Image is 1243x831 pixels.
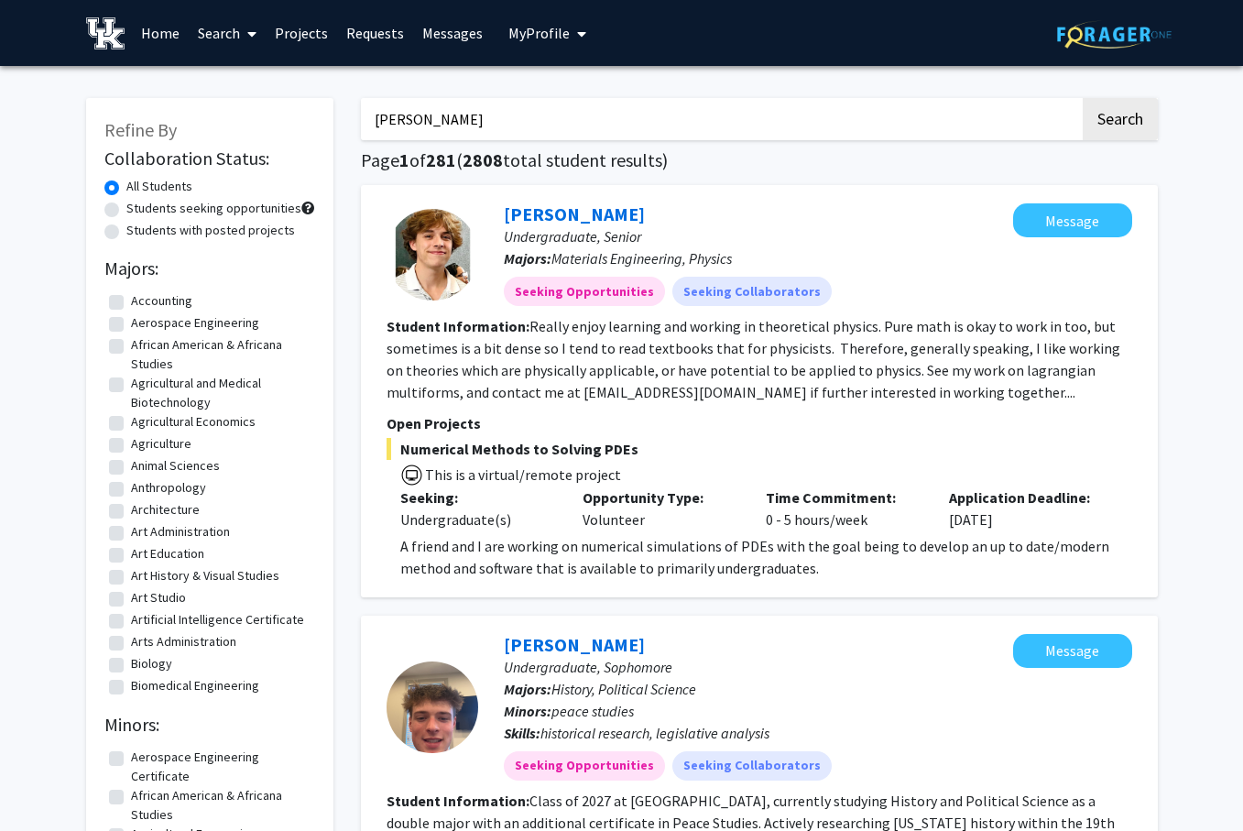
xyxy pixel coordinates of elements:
[1013,634,1132,668] button: Message Reece Harris
[400,487,556,508] p: Seeking:
[413,1,492,65] a: Messages
[131,698,264,717] label: Biosystems Engineering
[131,478,206,498] label: Anthropology
[131,566,279,585] label: Art History & Visual Studies
[104,118,177,141] span: Refine By
[131,676,259,695] label: Biomedical Engineering
[399,148,409,171] span: 1
[387,317,1120,401] fg-read-more: Really enjoy learning and working in theoretical physics. Pure math is okay to work in too, but s...
[86,17,125,49] img: University of Kentucky Logo
[131,632,236,651] label: Arts Administration
[387,317,529,335] b: Student Information:
[361,149,1158,171] h1: Page of ( total student results)
[126,199,301,218] label: Students seeking opportunities
[504,202,645,225] a: [PERSON_NAME]
[672,277,832,306] mat-chip: Seeking Collaborators
[504,658,672,676] span: Undergraduate, Sophomore
[131,748,311,786] label: Aerospace Engineering Certificate
[504,249,551,268] b: Majors:
[1013,203,1132,237] button: Message Gabriel Suarez
[540,724,769,742] span: historical research, legislative analysis
[131,335,311,374] label: African American & Africana Studies
[131,654,172,673] label: Biology
[504,277,665,306] mat-chip: Seeking Opportunities
[131,500,200,519] label: Architecture
[672,751,832,781] mat-chip: Seeking Collaborators
[126,221,295,240] label: Students with posted projects
[131,522,230,541] label: Art Administration
[463,148,503,171] span: 2808
[426,148,456,171] span: 281
[131,412,256,432] label: Agricultural Economics
[504,633,645,656] a: [PERSON_NAME]
[504,724,540,742] b: Skills:
[400,508,556,530] div: Undergraduate(s)
[1083,98,1158,140] button: Search
[126,177,192,196] label: All Students
[131,588,186,607] label: Art Studio
[131,544,204,563] label: Art Education
[400,535,1132,579] p: A friend and I are working on numerical simulations of PDEs with the goal being to develop an up ...
[551,249,732,268] span: Materials Engineering, Physics
[1057,20,1172,49] img: ForagerOne Logo
[504,751,665,781] mat-chip: Seeking Opportunities
[387,414,481,432] span: Open Projects
[551,702,634,720] span: peace studies
[504,702,551,720] b: Minors:
[131,786,311,825] label: African American & Africana Studies
[104,257,315,279] h2: Majors:
[266,1,337,65] a: Projects
[508,24,570,42] span: My Profile
[131,291,192,311] label: Accounting
[504,680,551,698] b: Majors:
[361,98,1080,140] input: Search Keywords
[131,610,304,629] label: Artificial Intelligence Certificate
[131,434,191,454] label: Agriculture
[423,465,621,484] span: This is a virtual/remote project
[131,456,220,476] label: Animal Sciences
[551,680,696,698] span: History, Political Science
[131,313,259,333] label: Aerospace Engineering
[132,1,189,65] a: Home
[387,792,529,810] b: Student Information:
[766,487,921,508] p: Time Commitment:
[337,1,413,65] a: Requests
[104,714,315,736] h2: Minors:
[949,487,1105,508] p: Application Deadline:
[131,374,311,412] label: Agricultural and Medical Biotechnology
[14,749,78,817] iframe: Chat
[104,148,315,169] h2: Collaboration Status:
[569,487,752,530] div: Volunteer
[583,487,738,508] p: Opportunity Type:
[935,487,1118,530] div: [DATE]
[504,227,641,246] span: Undergraduate, Senior
[752,487,935,530] div: 0 - 5 hours/week
[189,1,266,65] a: Search
[387,438,1132,460] span: Numerical Methods to Solving PDEs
